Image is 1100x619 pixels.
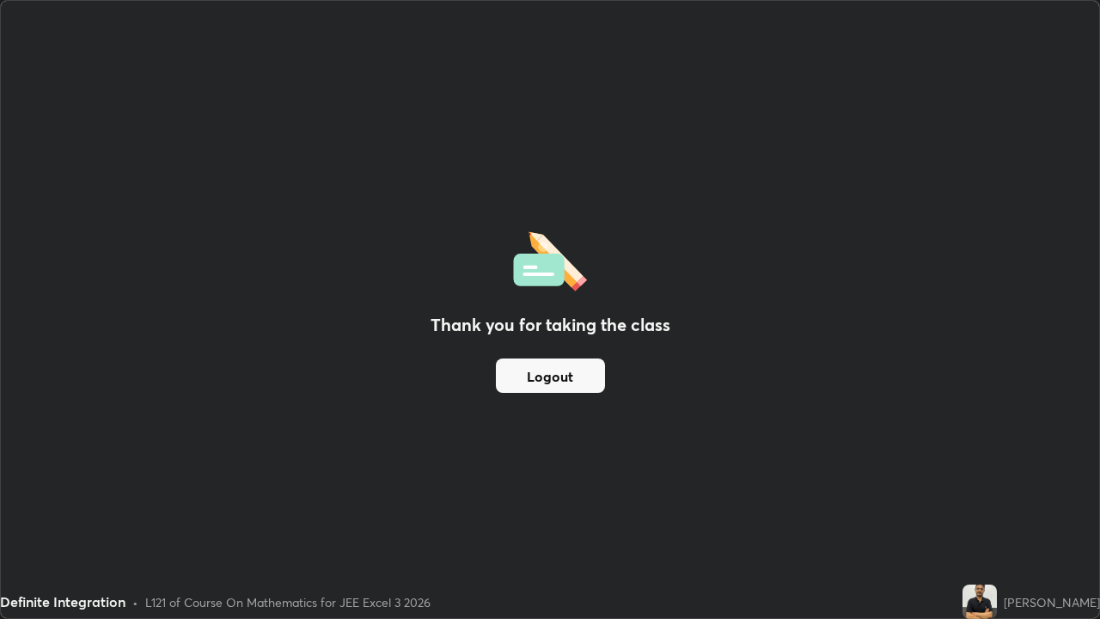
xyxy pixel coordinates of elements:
img: 08c284debe354a72af15aff8d7bcd778.jpg [962,585,997,619]
div: [PERSON_NAME] [1004,593,1100,611]
div: L121 of Course On Mathematics for JEE Excel 3 2026 [145,593,431,611]
h2: Thank you for taking the class [431,312,670,338]
img: offlineFeedback.1438e8b3.svg [513,226,587,291]
button: Logout [496,359,605,393]
div: • [132,593,138,611]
